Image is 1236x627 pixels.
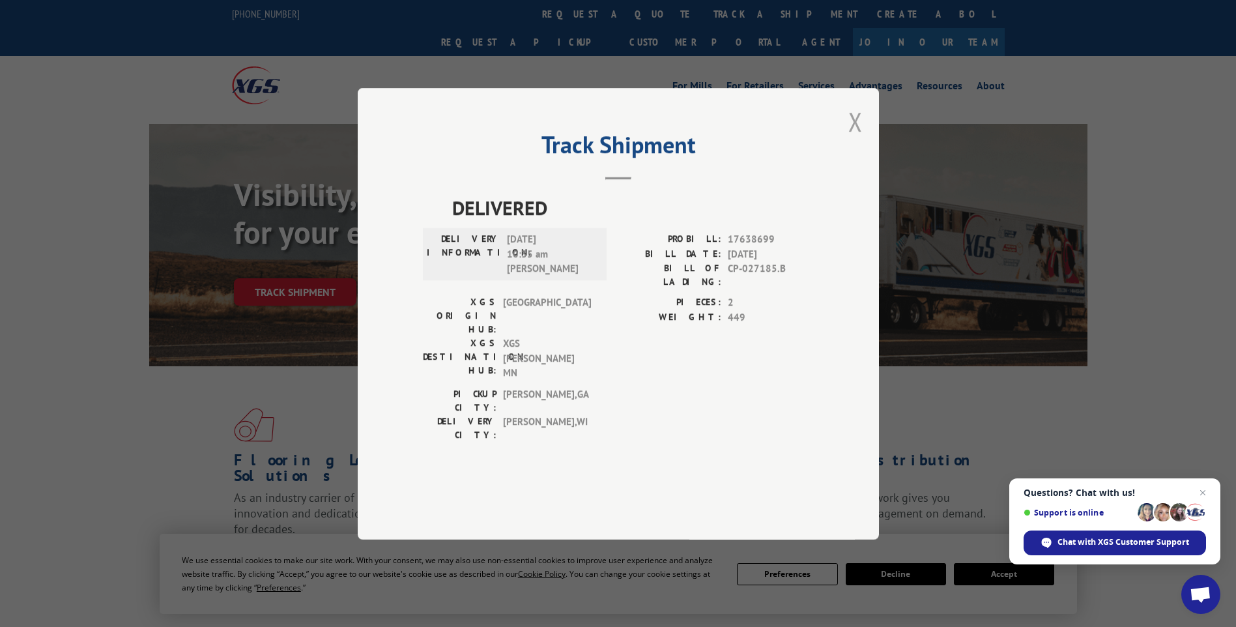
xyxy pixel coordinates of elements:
span: [GEOGRAPHIC_DATA] [503,295,591,336]
label: BILL DATE: [618,246,721,261]
label: DELIVERY CITY: [423,414,496,441]
label: XGS DESTINATION HUB: [423,336,496,381]
label: DELIVERY INFORMATION: [427,232,500,276]
span: Support is online [1024,508,1133,518]
span: [DATE] 10:35 am [PERSON_NAME] [507,232,595,276]
span: [DATE] [728,246,814,261]
label: PIECES: [618,295,721,310]
span: 2 [728,295,814,310]
button: Close modal [848,104,863,139]
label: XGS ORIGIN HUB: [423,295,496,336]
label: PICKUP CITY: [423,386,496,414]
span: Chat with XGS Customer Support [1057,536,1189,548]
label: BILL OF LADING: [618,261,721,289]
span: DELIVERED [452,193,814,222]
span: XGS [PERSON_NAME] MN [503,336,591,381]
span: 449 [728,310,814,325]
div: Open chat [1181,575,1220,614]
h2: Track Shipment [423,136,814,160]
span: [PERSON_NAME] , WI [503,414,591,441]
label: PROBILL: [618,232,721,247]
span: CP-027185.B [728,261,814,289]
div: Chat with XGS Customer Support [1024,531,1206,555]
span: 17638699 [728,232,814,247]
span: [PERSON_NAME] , GA [503,386,591,414]
span: Questions? Chat with us! [1024,488,1206,498]
span: Close chat [1195,485,1211,501]
label: WEIGHT: [618,310,721,325]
